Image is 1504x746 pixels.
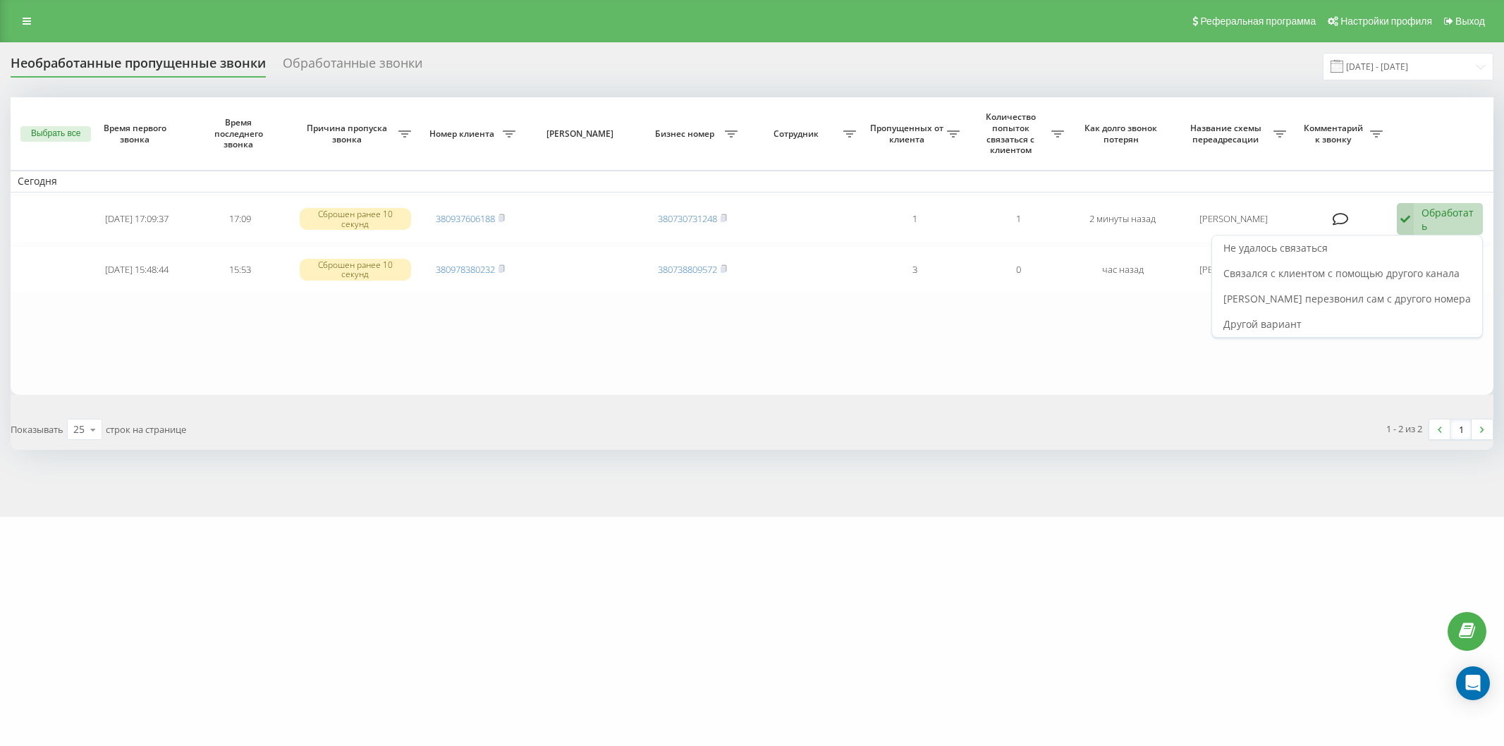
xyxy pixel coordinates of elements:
div: Обработать [1422,206,1475,233]
span: Номер клиента [425,128,502,140]
span: Выход [1455,16,1485,27]
div: 1 - 2 из 2 [1386,422,1422,436]
a: 380738809572 [658,263,717,276]
td: [PERSON_NAME] [1175,246,1293,294]
span: Причина пропуска звонка [300,123,399,145]
td: [DATE] 15:48:44 [85,246,188,294]
td: 15:53 [188,246,292,294]
td: 0 [967,246,1070,294]
span: Пропущенных от клиента [870,123,947,145]
td: [DATE] 17:09:37 [85,195,188,243]
span: Связался с клиентом с помощью другого канала [1223,267,1460,280]
span: Другой вариант [1223,317,1302,331]
span: Реферальная программа [1200,16,1316,27]
span: Настройки профиля [1340,16,1432,27]
td: [PERSON_NAME] [1175,195,1293,243]
td: Сегодня [11,171,1493,192]
span: Название схемы переадресации [1182,123,1273,145]
td: 1 [967,195,1070,243]
span: Время последнего звонка [200,117,281,150]
td: 1 [863,195,967,243]
td: час назад [1071,246,1175,294]
span: Время первого звонка [97,123,177,145]
button: Выбрать все [20,126,91,142]
div: Сброшен ранее 10 секунд [300,208,411,229]
div: Сброшен ранее 10 секунд [300,259,411,280]
span: Количество попыток связаться с клиентом [974,111,1051,155]
td: 2 минуты назад [1071,195,1175,243]
a: 380978380232 [436,263,495,276]
span: Не удалось связаться [1223,241,1328,255]
span: Показывать [11,423,63,436]
span: Как долго звонок потерян [1082,123,1163,145]
td: 17:09 [188,195,292,243]
a: 380730731248 [658,212,717,225]
span: Комментарий к звонку [1300,123,1370,145]
div: Open Intercom Messenger [1456,666,1490,700]
div: Обработанные звонки [283,56,422,78]
span: [PERSON_NAME] [534,128,628,140]
span: строк на странице [106,423,186,436]
div: Необработанные пропущенные звонки [11,56,266,78]
span: [PERSON_NAME] перезвонил сам с другого номера [1223,292,1471,305]
span: Сотрудник [752,128,843,140]
a: 1 [1450,420,1472,439]
div: 25 [73,422,85,436]
a: 380937606188 [436,212,495,225]
td: 3 [863,246,967,294]
span: Бизнес номер [648,128,725,140]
